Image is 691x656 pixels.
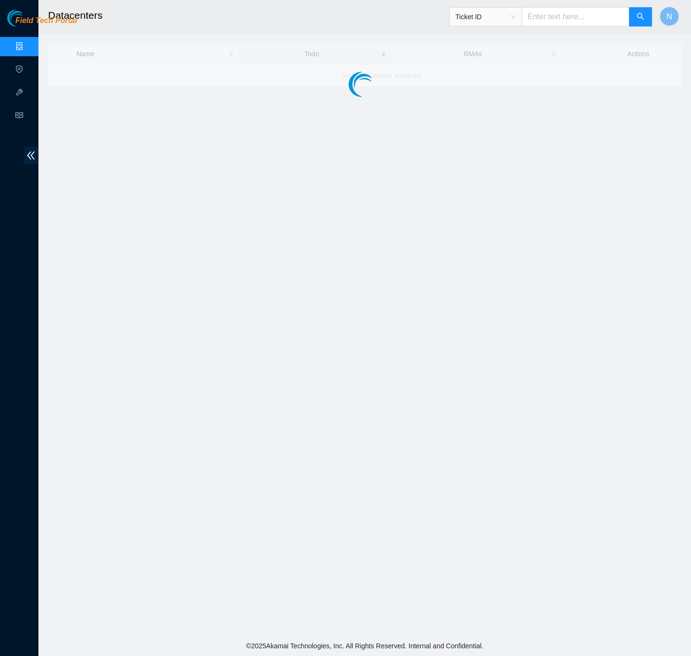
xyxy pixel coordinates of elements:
[455,10,516,24] span: Ticket ID
[522,7,629,26] input: Enter text here...
[660,7,679,26] button: N
[15,16,77,25] span: Field Tech Portal
[7,17,77,30] a: Akamai TechnologiesField Tech Portal
[637,12,644,22] span: search
[15,107,23,126] span: read
[38,636,691,656] footer: © 2025 Akamai Technologies, Inc. All Rights Reserved. Internal and Confidential.
[7,10,49,26] img: Akamai Technologies
[666,11,672,23] span: N
[629,7,652,26] button: search
[24,147,38,164] span: double-left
